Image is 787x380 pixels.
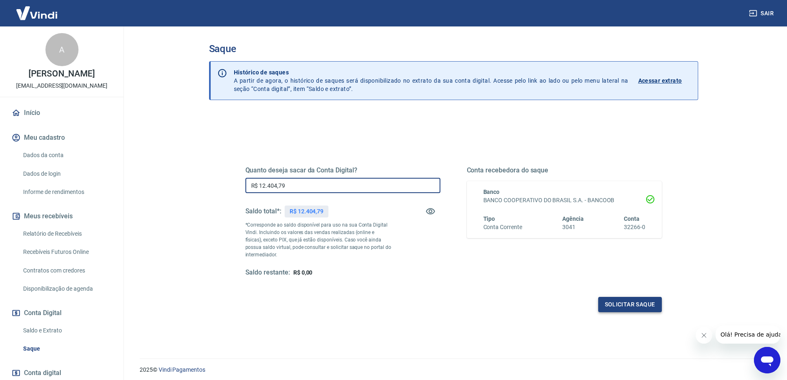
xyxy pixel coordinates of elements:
div: Palavras-chave [96,49,133,54]
a: Acessar extrato [638,68,691,93]
a: Relatório de Recebíveis [20,225,114,242]
a: Disponibilização de agenda [20,280,114,297]
iframe: Botão para abrir a janela de mensagens [754,347,780,373]
div: v 4.0.25 [23,13,40,20]
a: Informe de rendimentos [20,184,114,201]
a: Saque [20,340,114,357]
h6: Conta Corrente [483,223,522,232]
a: Vindi Pagamentos [159,366,205,373]
img: logo_orange.svg [13,13,20,20]
p: [EMAIL_ADDRESS][DOMAIN_NAME] [16,81,107,90]
button: Meus recebíveis [10,207,114,225]
div: [PERSON_NAME]: [DOMAIN_NAME] [21,22,118,28]
a: Recebíveis Futuros Online [20,244,114,261]
p: 2025 © [140,366,767,374]
div: Domínio [43,49,63,54]
a: Início [10,104,114,122]
a: Saldo e Extrato [20,322,114,339]
a: Dados de login [20,165,114,182]
button: Sair [747,6,777,21]
h6: 32266-0 [624,223,645,232]
p: [PERSON_NAME] [29,69,95,78]
span: R$ 0,00 [293,269,313,276]
span: Conta [624,215,640,222]
a: Contratos com credores [20,262,114,279]
img: tab_domain_overview_orange.svg [34,48,41,55]
h5: Quanto deseja sacar da Conta Digital? [245,166,440,174]
p: Histórico de saques [234,68,628,76]
button: Meu cadastro [10,129,114,147]
p: R$ 12.404,79 [290,207,323,216]
a: Dados da conta [20,147,114,164]
img: Vindi [10,0,64,26]
h3: Saque [209,43,698,55]
h5: Saldo restante: [245,268,290,277]
iframe: Mensagem da empresa [716,325,780,344]
p: A partir de agora, o histórico de saques será disponibilizado no extrato da sua conta digital. Ac... [234,68,628,93]
h5: Saldo total*: [245,207,281,215]
p: Acessar extrato [638,76,682,85]
h6: 3041 [562,223,584,232]
span: Tipo [483,215,495,222]
h5: Conta recebedora do saque [467,166,662,174]
span: Agência [562,215,584,222]
button: Solicitar saque [598,297,662,312]
img: website_grey.svg [13,22,20,28]
div: A [45,33,78,66]
p: *Corresponde ao saldo disponível para uso na sua Conta Digital Vindi. Incluindo os valores das ve... [245,221,392,258]
img: tab_keywords_by_traffic_grey.svg [87,48,94,55]
h6: BANCO COOPERATIVO DO BRASIL S.A. - BANCOOB [483,196,645,205]
button: Conta Digital [10,304,114,322]
span: Olá! Precisa de ajuda? [5,6,69,12]
span: Conta digital [24,367,61,379]
iframe: Fechar mensagem [696,327,712,344]
span: Banco [483,189,500,195]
